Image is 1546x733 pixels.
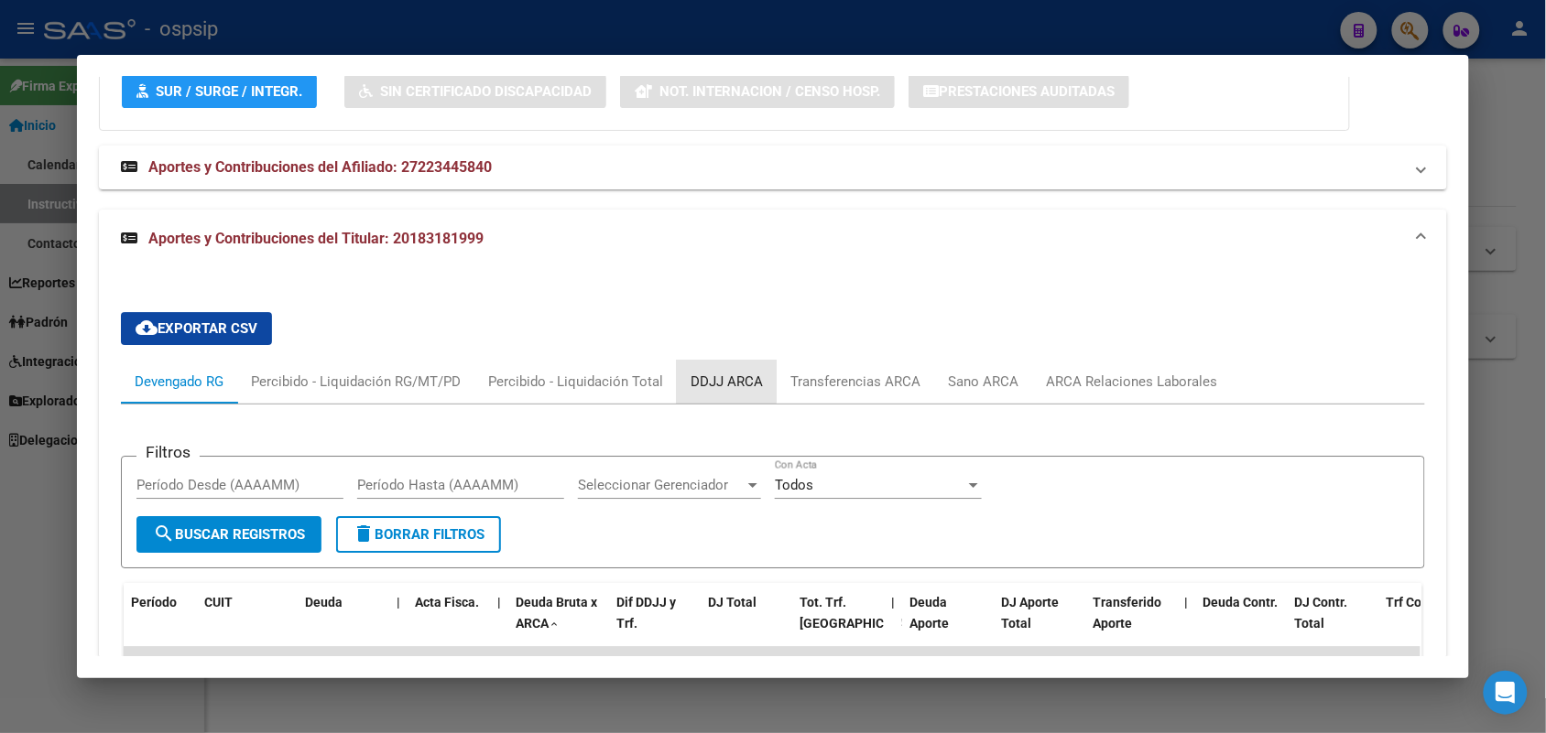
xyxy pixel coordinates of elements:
div: Percibido - Liquidación Total [488,372,663,392]
button: Not. Internacion / Censo Hosp. [620,74,895,108]
span: Deuda Contr. [1203,595,1278,609]
mat-icon: cloud_download [136,317,158,339]
datatable-header-cell: Deuda Bruta x ARCA [508,583,609,663]
datatable-header-cell: Deuda [298,583,389,663]
span: | [1184,595,1188,609]
datatable-header-cell: Dif DDJJ y Trf. [609,583,701,663]
datatable-header-cell: Período [124,583,197,663]
mat-expansion-panel-header: Aportes y Contribuciones del Titular: 20183181999 [99,210,1446,268]
span: | [1184,653,1188,668]
span: Buscar Registros [153,526,305,543]
span: Not. Internacion / Censo Hosp. [659,83,880,100]
span: Deuda Aporte [909,595,949,631]
span: DJ Contr. Total [1294,595,1347,631]
button: Exportar CSV [121,312,272,345]
div: DDJJ ARCA [691,372,763,392]
div: Transferencias ARCA [790,372,920,392]
span: | [497,653,501,668]
div: Open Intercom Messenger [1484,671,1528,715]
span: Tot. Trf. [GEOGRAPHIC_DATA] [800,595,924,631]
datatable-header-cell: Transferido Aporte [1085,583,1177,663]
datatable-header-cell: | [884,583,902,663]
span: Aportes y Contribuciones del Afiliado: 27223445840 [148,158,492,176]
div: Devengado RG [135,372,223,392]
span: Sin Certificado Discapacidad [380,83,592,100]
datatable-header-cell: | [389,583,408,663]
button: Sin Certificado Discapacidad [344,74,606,108]
datatable-header-cell: Tot. Trf. Bruto [792,583,884,663]
datatable-header-cell: DJ Total [701,583,792,663]
h3: Filtros [136,442,200,462]
span: Prestaciones Auditadas [939,83,1115,100]
datatable-header-cell: Trf Contr. [1378,583,1470,663]
datatable-header-cell: DJ Contr. Total [1287,583,1378,663]
button: Borrar Filtros [336,516,501,553]
span: Período [131,595,177,609]
span: Deuda Bruta x ARCA [516,595,597,631]
span: Deuda [305,595,343,609]
button: SUR / SURGE / INTEGR. [122,74,317,108]
mat-icon: delete [353,523,375,544]
span: | [397,653,400,668]
mat-expansion-panel-header: Aportes y Contribuciones del Afiliado: 27223445840 [99,146,1446,189]
span: Trf Contr. [1386,595,1441,609]
span: Borrar Filtros [353,526,484,543]
span: CUIT [204,595,233,609]
div: Sano ARCA [948,372,1018,392]
datatable-header-cell: Acta Fisca. [408,583,490,663]
span: Dif DDJJ y Trf. [616,595,676,631]
mat-icon: search [153,523,175,544]
span: Acta Fisca. [415,595,479,609]
datatable-header-cell: CUIT [197,583,298,663]
div: Percibido - Liquidación RG/MT/PD [251,372,461,392]
span: | [497,595,501,609]
button: Prestaciones Auditadas [909,74,1129,108]
datatable-header-cell: DJ Aporte Total [994,583,1085,663]
span: DJ Total [708,595,757,609]
span: | [891,595,895,609]
datatable-header-cell: | [490,583,508,663]
datatable-header-cell: Deuda Aporte [902,583,994,663]
datatable-header-cell: Deuda Contr. [1195,583,1287,663]
span: | [891,653,895,668]
datatable-header-cell: | [1177,583,1195,663]
span: Exportar CSV [136,320,257,337]
div: ARCA Relaciones Laborales [1046,372,1217,392]
span: Todos [775,477,813,493]
span: | [397,595,400,609]
span: Transferido Aporte [1093,595,1161,631]
span: Seleccionar Gerenciador [578,477,745,493]
span: DJ Aporte Total [1001,595,1059,631]
span: Aportes y Contribuciones del Titular: 20183181999 [148,230,484,247]
span: SUR / SURGE / INTEGR. [156,83,302,100]
button: Buscar Registros [136,516,321,553]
